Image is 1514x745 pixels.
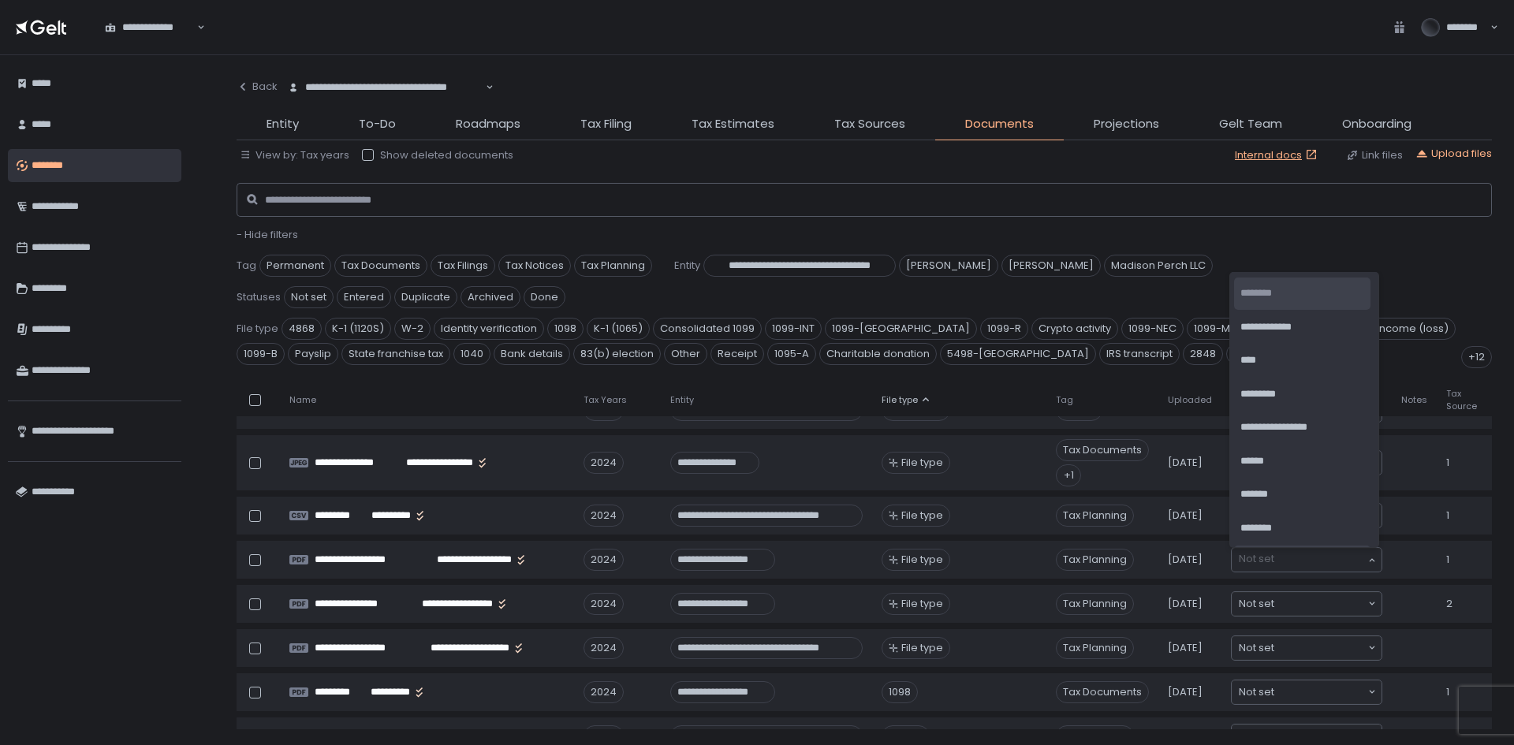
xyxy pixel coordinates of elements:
span: Not set [1226,343,1276,365]
span: W-2 [394,318,431,340]
span: Bank details [494,343,570,365]
span: Tag [1056,394,1073,406]
span: 1 [1446,685,1449,699]
span: 1040 [453,343,490,365]
span: Not set [1239,728,1274,744]
span: Gelt Team [1219,115,1282,133]
span: Tax Planning [1056,593,1134,615]
button: View by: Tax years [240,148,349,162]
span: Tax Documents [334,255,427,277]
button: - Hide filters [237,228,298,242]
span: K-1 (1120S) [325,318,391,340]
div: 2024 [584,452,624,474]
div: 2024 [584,681,624,703]
span: [PERSON_NAME] [1001,255,1101,277]
span: Onboarding [1342,115,1411,133]
span: 2 [1446,597,1452,611]
span: Entered [337,286,391,308]
span: 1099-B [237,343,285,365]
span: Duplicate [394,286,457,308]
span: [DATE] [1168,685,1203,699]
div: Search for option [95,11,205,44]
button: Back [237,71,278,102]
div: +12 [1461,346,1492,368]
span: Projections [1094,115,1159,133]
span: Tax Notices [498,255,571,277]
span: Payslip [288,343,338,365]
div: 1098 [882,681,918,703]
div: Upload files [1415,147,1492,161]
span: File type [901,508,943,523]
div: Search for option [1232,636,1382,660]
span: - Hide filters [237,227,298,242]
span: File type [901,553,943,567]
span: Notes [1401,394,1427,406]
div: 2024 [584,637,624,659]
input: Search for option [1239,552,1367,568]
span: Not set [284,286,334,308]
span: Not set [1239,640,1274,656]
span: K-1 (1065) [587,318,650,340]
div: Search for option [1232,680,1382,704]
span: 1095-A [767,343,816,365]
div: 2024 [584,549,624,571]
span: Receipt [710,343,764,365]
span: Entity [670,394,694,406]
div: Link files [1346,148,1403,162]
input: Search for option [1274,684,1367,700]
span: 1099-NEC [1121,318,1184,340]
div: 2024 [584,505,624,527]
input: Search for option [483,80,484,95]
span: [DATE] [1168,641,1203,655]
span: Tax Documents [1056,439,1149,461]
span: Tax Source [1446,388,1477,412]
span: Not set [1239,684,1274,700]
span: File type [901,456,943,470]
span: Consolidated 1099 [653,318,762,340]
input: Search for option [195,20,196,35]
input: Search for option [1274,640,1367,656]
span: Identity verification [434,318,544,340]
span: Tax Estimates [692,115,774,133]
span: Roadmaps [456,115,520,133]
div: Search for option [1232,592,1382,616]
span: Entity [674,259,700,273]
span: [DATE] [1168,456,1203,470]
span: Madison Perch LLC [1104,255,1213,277]
span: Crypto activity [1031,318,1118,340]
span: 4868 [282,318,322,340]
span: [DATE] [1168,508,1203,523]
span: Documents [965,115,1034,133]
span: Entity [267,115,299,133]
span: Charitable donation [819,343,937,365]
span: File type [901,597,943,611]
span: 1 [1446,553,1449,567]
span: Tax Planning [1056,637,1134,659]
span: 5498-[GEOGRAPHIC_DATA] [940,343,1096,365]
span: Tax Documents [1056,681,1149,703]
span: 1098 [547,318,584,340]
span: Tax Planning [1056,549,1134,571]
span: [DATE] [1168,553,1203,567]
span: 1099-[GEOGRAPHIC_DATA] [825,318,977,340]
span: 1099-INT [765,318,822,340]
span: 1 [1446,456,1449,470]
span: Archived [461,286,520,308]
span: Uploaded [1168,394,1212,406]
input: Search for option [1274,596,1367,612]
span: [DATE] [1168,597,1203,611]
span: 2848 [1183,343,1223,365]
span: Tax Years [584,394,627,406]
span: Statuses [237,290,281,304]
div: Search for option [278,71,494,104]
span: 83(b) election [573,343,661,365]
span: Tax Sources [834,115,905,133]
span: File type [237,322,278,336]
span: Tag [237,259,256,273]
div: Search for option [1232,548,1382,572]
input: Search for option [1274,728,1367,744]
span: [PERSON_NAME] [899,255,998,277]
span: Name [289,394,316,406]
span: Permanent [259,255,331,277]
